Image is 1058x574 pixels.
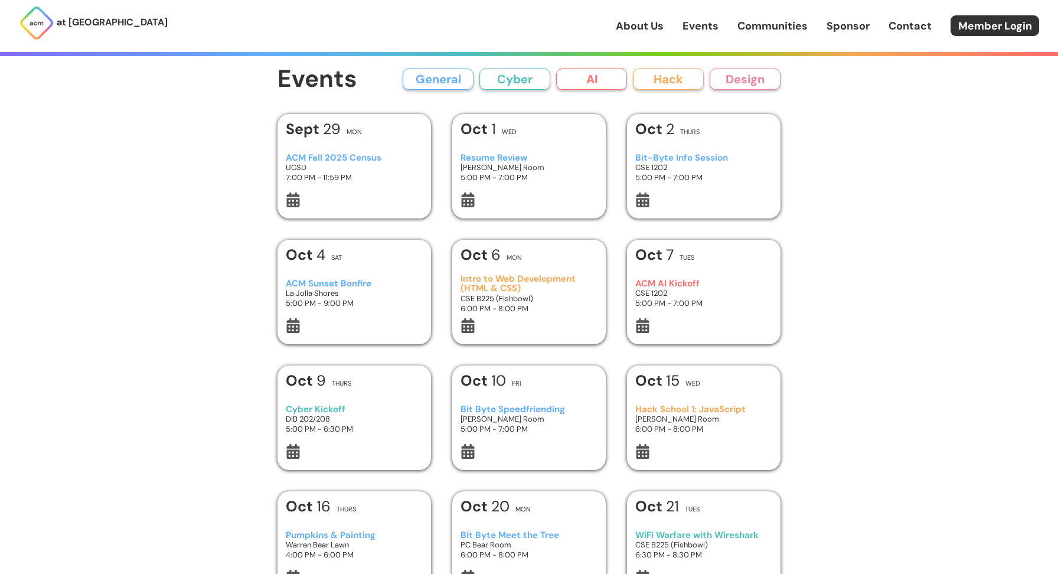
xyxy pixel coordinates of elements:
[286,162,423,172] h3: UCSD
[286,122,341,136] h1: 29
[461,550,598,560] h3: 6:00 PM - 8:00 PM
[685,506,700,513] h2: Tues
[461,172,598,182] h3: 5:00 PM - 7:00 PM
[286,279,423,289] h3: ACM Sunset Bonfire
[635,162,773,172] h3: CSE 1202
[286,373,326,388] h1: 9
[461,119,491,139] b: Oct
[635,499,679,514] h1: 21
[827,18,870,34] a: Sponsor
[710,69,781,90] button: Design
[507,255,522,261] h2: Mon
[951,15,1039,36] a: Member Login
[461,162,598,172] h3: [PERSON_NAME] Room
[286,497,316,516] b: Oct
[57,15,168,30] p: at [GEOGRAPHIC_DATA]
[635,497,666,516] b: Oct
[635,298,773,308] h3: 5:00 PM - 7:00 PM
[633,69,704,90] button: Hack
[635,530,773,540] h3: WiFi Warfare with Wireshark
[635,172,773,182] h3: 5:00 PM - 7:00 PM
[635,119,666,139] b: Oct
[286,405,423,415] h3: Cyber Kickoff
[286,119,323,139] b: Sept
[737,18,808,34] a: Communities
[461,497,491,516] b: Oct
[286,530,423,540] h3: Pumpkins & Painting
[685,380,700,387] h2: Wed
[286,371,316,390] b: Oct
[635,405,773,415] h3: Hack School 1: JavaScript
[461,540,598,550] h3: PC Bear Room
[286,550,423,560] h3: 4:00 PM - 6:00 PM
[635,414,773,424] h3: [PERSON_NAME] Room
[889,18,932,34] a: Contact
[680,129,700,135] h2: Thurs
[461,247,501,262] h1: 6
[347,129,362,135] h2: Mon
[286,414,423,424] h3: DIB 202/208
[461,153,598,163] h3: Resume Review
[19,5,54,41] img: ACM Logo
[479,69,550,90] button: Cyber
[461,293,598,304] h3: CSE B225 (Fishbowl)
[683,18,719,34] a: Events
[461,424,598,434] h3: 5:00 PM - 7:00 PM
[635,153,773,163] h3: Bit-Byte Info Session
[286,288,423,298] h3: La Jolla Shores
[461,405,598,415] h3: Bit Byte Speedfriending
[635,424,773,434] h3: 6:00 PM - 8:00 PM
[461,122,496,136] h1: 1
[635,550,773,560] h3: 6:30 PM - 8:30 PM
[286,172,423,182] h3: 7:00 PM - 11:59 PM
[635,373,680,388] h1: 15
[286,499,331,514] h1: 16
[461,499,510,514] h1: 20
[461,530,598,540] h3: Bit Byte Meet the Tree
[286,298,423,308] h3: 5:00 PM - 9:00 PM
[461,274,598,293] h3: Intro to Web Development (HTML & CSS)
[635,279,773,289] h3: ACM AI Kickoff
[403,69,474,90] button: General
[635,245,666,265] b: Oct
[286,247,325,262] h1: 4
[286,540,423,550] h3: Warren Bear Lawn
[461,373,506,388] h1: 10
[461,414,598,424] h3: [PERSON_NAME] Room
[461,371,491,390] b: Oct
[286,245,316,265] b: Oct
[515,506,531,513] h2: Mon
[286,424,423,434] h3: 5:00 PM - 6:30 PM
[635,540,773,550] h3: CSE B225 (Fishbowl)
[635,247,674,262] h1: 7
[332,380,351,387] h2: Thurs
[461,304,598,314] h3: 6:00 PM - 8:00 PM
[635,288,773,298] h3: CSE 1202
[635,371,666,390] b: Oct
[616,18,664,34] a: About Us
[680,255,694,261] h2: Tues
[556,69,627,90] button: AI
[19,5,168,41] a: at [GEOGRAPHIC_DATA]
[635,122,674,136] h1: 2
[502,129,517,135] h2: Wed
[337,506,356,513] h2: Thurs
[277,66,357,93] h1: Events
[286,153,423,163] h3: ACM Fall 2025 Census
[331,255,342,261] h2: Sat
[512,380,521,387] h2: Fri
[461,245,491,265] b: Oct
